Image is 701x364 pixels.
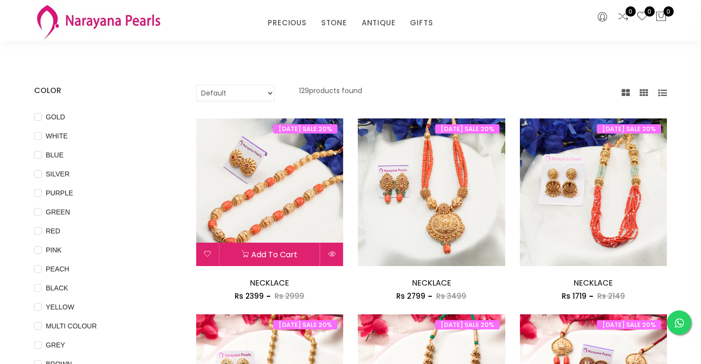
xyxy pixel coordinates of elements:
[42,226,64,236] span: RED
[562,291,587,301] span: Rs 1719
[268,16,306,30] a: PRECIOUS
[597,291,625,301] span: Rs 2149
[42,340,69,350] span: GREY
[597,320,661,329] span: [DATE] SALE 20%
[235,291,264,301] span: Rs 2399
[435,124,499,134] span: [DATE] SALE 20%
[42,264,73,274] span: PEACH
[42,112,69,122] span: GOLD
[617,11,629,23] a: 0
[250,277,289,288] a: NECKLACE
[196,243,219,266] button: Add to wishlist
[626,6,636,17] span: 0
[42,207,74,217] span: GREEN
[42,150,68,160] span: BLUE
[34,85,167,96] h4: COLOR
[436,291,466,301] span: Rs 3499
[42,321,101,331] span: MULTI COLOUR
[273,320,337,329] span: [DATE] SALE 20%
[573,277,613,288] a: NECKLACE
[275,291,304,301] span: Rs 2999
[42,169,74,179] span: SILVER
[664,6,674,17] span: 0
[42,302,78,312] span: YELLOW
[42,245,66,255] span: PINK
[597,124,661,134] span: [DATE] SALE 20%
[321,16,347,30] a: STONE
[299,85,362,101] p: 129 products found
[362,16,396,30] a: ANTIQUE
[396,291,425,301] span: Rs 2799
[645,6,655,17] span: 0
[655,11,667,23] button: 0
[42,131,72,141] span: WHITE
[220,243,320,266] button: Add to cart
[410,16,433,30] a: GIFTS
[320,243,343,266] button: Quick View
[636,11,648,23] a: 0
[42,283,72,293] span: BLACK
[412,277,451,288] a: NECKLACE
[273,124,337,134] span: [DATE] SALE 20%
[42,188,77,198] span: PURPLE
[435,320,499,329] span: [DATE] SALE 20%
